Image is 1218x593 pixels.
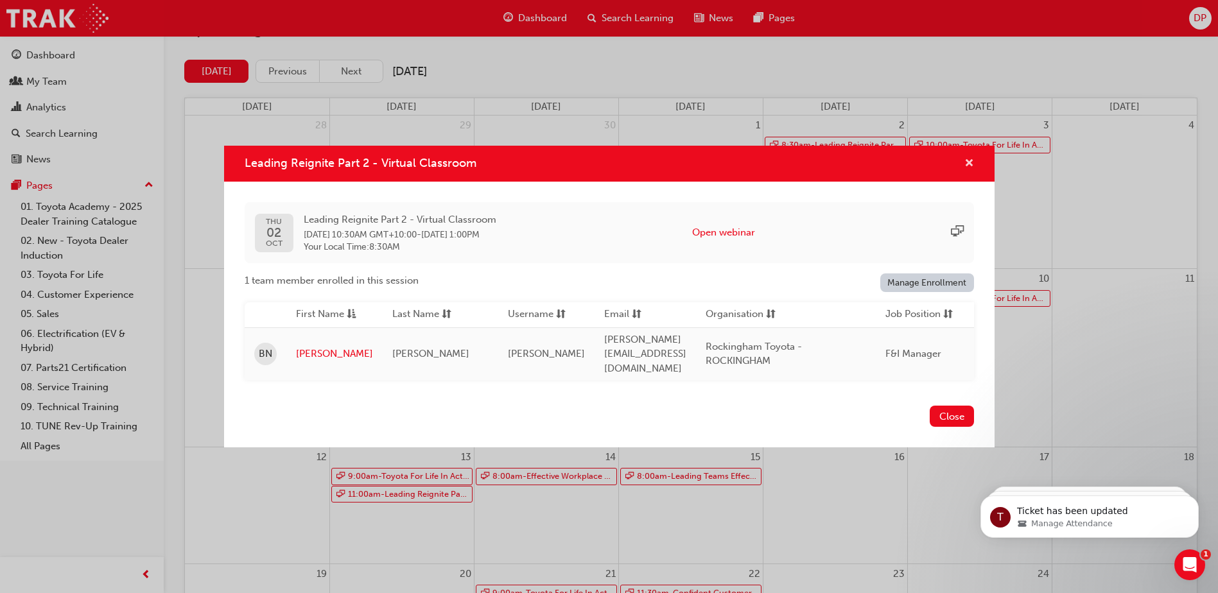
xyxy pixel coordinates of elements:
button: Emailsorting-icon [604,307,675,323]
span: Job Position [885,307,941,323]
button: Organisationsorting-icon [706,307,776,323]
span: [PERSON_NAME][EMAIL_ADDRESS][DOMAIN_NAME] [604,334,686,374]
span: Leading Reignite Part 2 - Virtual Classroom [245,156,476,170]
span: OCT [266,239,283,248]
span: [PERSON_NAME] [392,348,469,359]
iframe: Intercom live chat [1174,549,1205,580]
span: sessionType_ONLINE_URL-icon [951,225,964,240]
button: First Nameasc-icon [296,307,367,323]
span: 02 Oct 2025 1:00PM [421,229,480,240]
div: - [304,212,496,253]
span: Organisation [706,307,763,323]
span: Your Local Time : 8:30AM [304,241,496,253]
span: 1 [1201,549,1211,560]
div: Leading Reignite Part 2 - Virtual Classroom [224,146,995,447]
span: 02 [266,226,283,239]
span: F&I Manager [885,348,941,359]
span: THU [266,218,283,226]
span: cross-icon [964,159,974,170]
iframe: Intercom notifications message [961,468,1218,558]
button: Last Namesorting-icon [392,307,463,323]
span: sorting-icon [632,307,641,323]
button: Open webinar [692,225,755,240]
span: sorting-icon [442,307,451,323]
span: sorting-icon [766,307,776,323]
a: Manage Enrollment [880,273,974,292]
a: [PERSON_NAME] [296,347,373,361]
button: Job Positionsorting-icon [885,307,956,323]
span: BN [259,347,272,361]
span: 1 team member enrolled in this session [245,273,419,288]
span: 02 Oct 2025 10:30AM GMT+10:00 [304,229,417,240]
span: Last Name [392,307,439,323]
span: First Name [296,307,344,323]
button: Close [930,406,974,427]
span: [PERSON_NAME] [508,348,585,359]
button: Usernamesorting-icon [508,307,579,323]
span: Email [604,307,629,323]
span: asc-icon [347,307,356,323]
span: sorting-icon [943,307,953,323]
span: Rockingham Toyota - ROCKINGHAM [706,341,802,367]
span: Username [508,307,553,323]
span: Leading Reignite Part 2 - Virtual Classroom [304,212,496,227]
span: sorting-icon [556,307,566,323]
button: cross-icon [964,156,974,172]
